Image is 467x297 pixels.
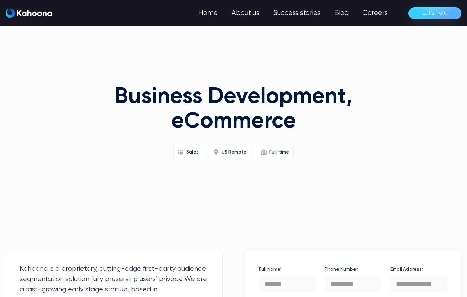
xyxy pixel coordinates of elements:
a: About us [225,6,266,20]
div: US Remote [222,147,246,158]
label: Email Address* [390,264,447,275]
label: Phone Number [325,264,381,275]
a: Home [191,6,225,20]
a: Blog [327,6,356,20]
label: Full Name* [259,264,316,275]
a: Careers [356,6,395,20]
img: Kahoona logo white [6,8,52,18]
div: Sales [186,147,199,158]
a: Kahoona logo blackKahoona logo white [6,8,52,18]
h1: Business Development, eCommerce [101,85,367,134]
a: Let’s Talk! [408,7,461,19]
div: Full-time [269,147,289,158]
a: Success stories [266,6,327,20]
div: Let’s Talk! [422,8,448,19]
